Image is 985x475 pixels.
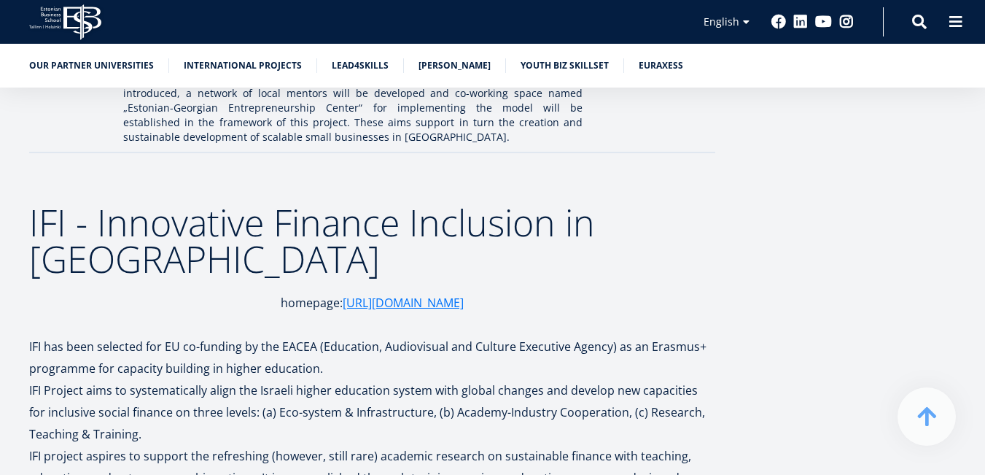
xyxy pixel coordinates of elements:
[29,336,715,379] p: IFI has been selected for EU co-funding by the EACEA (Education, Audiovisual and Culture Executiv...
[184,58,302,73] a: International Projects
[771,15,786,29] a: Facebook
[29,58,154,73] a: Our partner universities
[521,58,609,73] a: Youth BIZ Skillset
[639,58,683,73] a: euraxess
[343,292,464,314] a: [URL][DOMAIN_NAME]
[815,15,832,29] a: Youtube
[29,379,715,445] p: IFI Project aims to systematically align the Israeli higher education system with global changes ...
[29,204,715,277] h2: IFI - Innovative Finance Inclusion in [GEOGRAPHIC_DATA]
[839,15,854,29] a: Instagram
[29,292,715,314] p: homepage:
[418,58,491,73] a: [PERSON_NAME]
[793,15,808,29] a: Linkedin
[332,58,389,73] a: Lead4Skills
